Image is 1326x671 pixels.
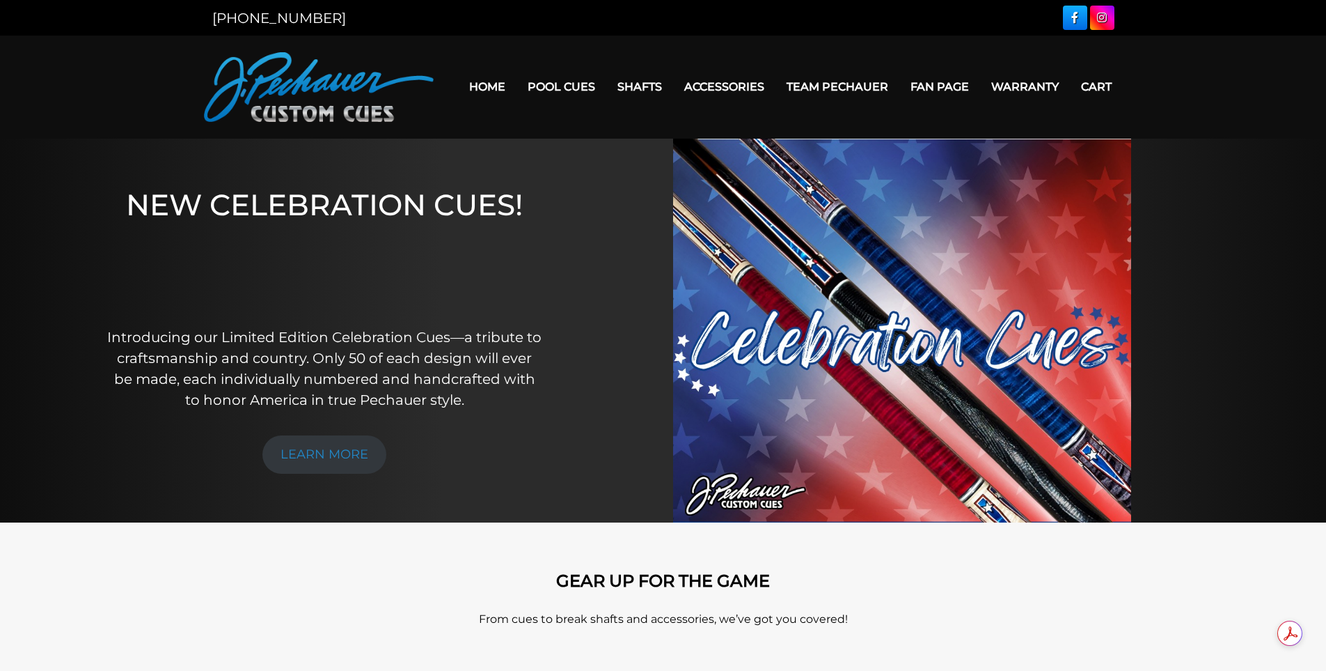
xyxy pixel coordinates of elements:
[516,69,606,105] a: Pool Cues
[267,611,1060,628] p: From cues to break shafts and accessories, we’ve got you covered!
[775,69,899,105] a: Team Pechauer
[212,10,346,26] a: [PHONE_NUMBER]
[262,435,386,474] a: LEARN MORE
[980,69,1070,105] a: Warranty
[106,187,543,308] h1: NEW CELEBRATION CUES!
[106,327,543,410] p: Introducing our Limited Edition Celebration Cues—a tribute to craftsmanship and country. Only 50 ...
[556,571,770,591] strong: GEAR UP FOR THE GAME
[899,69,980,105] a: Fan Page
[204,52,434,122] img: Pechauer Custom Cues
[673,69,775,105] a: Accessories
[1070,69,1123,105] a: Cart
[606,69,673,105] a: Shafts
[458,69,516,105] a: Home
